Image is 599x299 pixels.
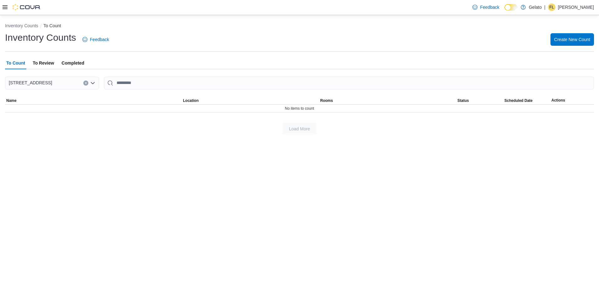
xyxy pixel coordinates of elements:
[13,4,41,10] img: Cova
[5,23,594,30] nav: An example of EuiBreadcrumbs
[6,57,25,69] span: To Count
[456,97,503,104] button: Status
[504,98,533,103] span: Scheduled Date
[550,33,594,46] button: Create New Count
[83,81,88,86] button: Clear input
[504,4,518,11] input: Dark Mode
[9,79,52,87] span: [STREET_ADDRESS]
[44,23,61,28] button: To Count
[503,97,550,104] button: Scheduled Date
[285,106,314,111] span: No items to count
[470,1,502,13] a: Feedback
[548,3,555,11] div: Felicity Leivas
[457,98,469,103] span: Status
[289,126,310,132] span: Load More
[5,31,76,44] h1: Inventory Counts
[480,4,499,10] span: Feedback
[183,98,199,103] span: Location
[554,36,590,43] span: Create New Count
[282,123,317,135] button: Load More
[550,3,554,11] span: FL
[551,98,565,103] span: Actions
[5,97,182,104] button: Name
[5,23,38,28] button: Inventory Counts
[544,3,545,11] p: |
[104,77,594,89] input: This is a search bar. After typing your query, hit enter to filter the results lower in the page.
[90,36,109,43] span: Feedback
[6,98,17,103] span: Name
[33,57,54,69] span: To Review
[529,3,542,11] p: Gelato
[320,98,333,103] span: Rooms
[62,57,84,69] span: Completed
[90,81,95,86] button: Open list of options
[80,33,112,46] a: Feedback
[182,97,319,104] button: Location
[319,97,456,104] button: Rooms
[558,3,594,11] p: [PERSON_NAME]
